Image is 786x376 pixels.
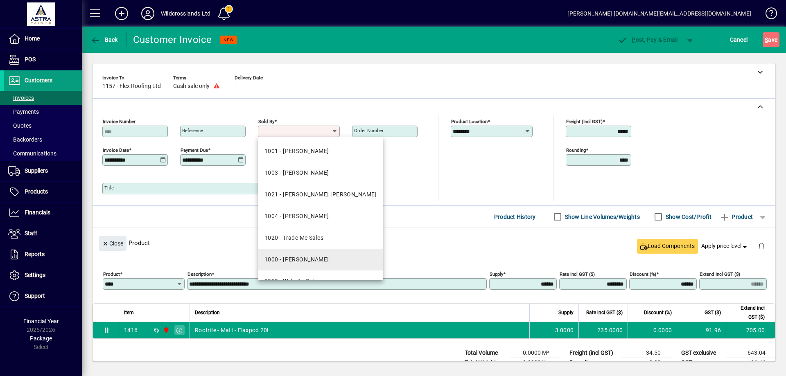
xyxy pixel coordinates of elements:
button: Save [763,32,779,47]
span: Package [30,335,52,342]
td: Rounding [565,358,621,368]
span: P [632,36,635,43]
span: Home [25,35,40,42]
mat-option: 1021 - Mark Cathie [258,184,383,205]
div: 235.0000 [584,326,623,334]
span: Suppliers [25,167,48,174]
td: Freight (incl GST) [565,348,621,358]
span: Financials [25,209,50,216]
a: Payments [4,105,82,119]
mat-label: Payment due [181,147,208,153]
mat-option: 1004 - Spencer Cross [258,205,383,227]
td: 643.04 [726,348,775,358]
span: ave [765,33,777,46]
span: Reports [25,251,45,257]
div: 1004 - [PERSON_NAME] [264,212,329,221]
span: Communications [8,150,56,157]
span: NEW [224,37,234,43]
button: Load Components [637,239,698,254]
mat-option: 1003 - Lucas Cross [258,162,383,184]
span: Description [195,308,220,317]
span: Item [124,308,134,317]
a: Staff [4,223,82,244]
span: Close [102,237,123,250]
mat-label: Order number [354,128,384,133]
span: Rate incl GST ($) [586,308,623,317]
button: Delete [752,236,771,256]
span: Roofrite - Matt - Flaxpod 20L [195,326,270,334]
span: Product [720,210,753,223]
a: Settings [4,265,82,286]
span: 1157 - Flex Roofing Ltd [102,83,161,90]
div: Customer Invoice [133,33,212,46]
button: Back [88,32,120,47]
div: 1020 - Trade Me Sales [264,234,323,242]
td: Total Volume [461,348,510,358]
span: Financial Year [23,318,59,324]
mat-label: Title [104,185,114,191]
span: Load Components [640,242,695,250]
mat-label: Sold by [258,119,274,124]
mat-label: Rounding [566,147,586,153]
span: Product History [494,210,536,223]
div: 1021 - [PERSON_NAME] [PERSON_NAME] [264,190,377,199]
span: Back [90,36,118,43]
a: Backorders [4,133,82,146]
button: Post, Pay & Email [614,32,682,47]
span: Cancel [730,33,748,46]
span: Onehunga [161,326,170,335]
span: ost, Pay & Email [618,36,678,43]
span: S [765,36,768,43]
button: Product [716,209,757,224]
a: Home [4,29,82,49]
button: Add [108,6,135,21]
button: Apply price level [698,239,752,254]
span: 3.0000 [555,326,574,334]
button: Cancel [728,32,750,47]
app-page-header-button: Back [82,32,127,47]
mat-label: Invoice date [103,147,129,153]
a: Invoices [4,91,82,105]
span: Payments [8,108,39,115]
mat-label: Product location [451,119,488,124]
td: Total Weight [461,358,510,368]
a: Quotes [4,119,82,133]
span: Invoices [8,95,34,101]
td: 96.46 [726,358,775,368]
a: Financials [4,203,82,223]
div: 1003 - [PERSON_NAME] [264,169,329,177]
div: 1000 - [PERSON_NAME] [264,255,329,264]
mat-label: Reference [182,128,203,133]
mat-label: Rate incl GST ($) [560,271,595,277]
span: Quotes [8,122,32,129]
span: Customers [25,77,52,83]
label: Show Line Volumes/Weights [563,213,640,221]
div: 1416 [124,326,138,334]
mat-option: 1000 - Wayne Andrews [258,249,383,270]
mat-option: 1001 - Lisa Cross [258,140,383,162]
td: 0.00 [621,358,671,368]
a: Reports [4,244,82,265]
td: 0.0000 [628,322,677,338]
span: POS [25,56,36,63]
div: 1010 - Website Sales [264,277,320,286]
span: Support [25,293,45,299]
span: - [235,83,236,90]
div: Wildcrosslands Ltd [161,7,210,20]
div: [PERSON_NAME] [DOMAIN_NAME][EMAIL_ADDRESS][DOMAIN_NAME] [567,7,751,20]
span: Staff [25,230,37,236]
td: 34.50 [621,348,671,358]
mat-option: 1010 - Website Sales [258,270,383,292]
span: Settings [25,272,45,278]
mat-label: Invoice number [103,119,136,124]
td: 91.96 [677,322,726,338]
span: Supply [558,308,574,317]
mat-label: Discount (%) [630,271,656,277]
td: 0.0000 M³ [510,348,559,358]
mat-label: Extend incl GST ($) [700,271,740,277]
td: GST [677,358,726,368]
span: Extend incl GST ($) [731,304,765,322]
button: Close [99,236,126,251]
td: 705.00 [726,322,775,338]
button: Profile [135,6,161,21]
